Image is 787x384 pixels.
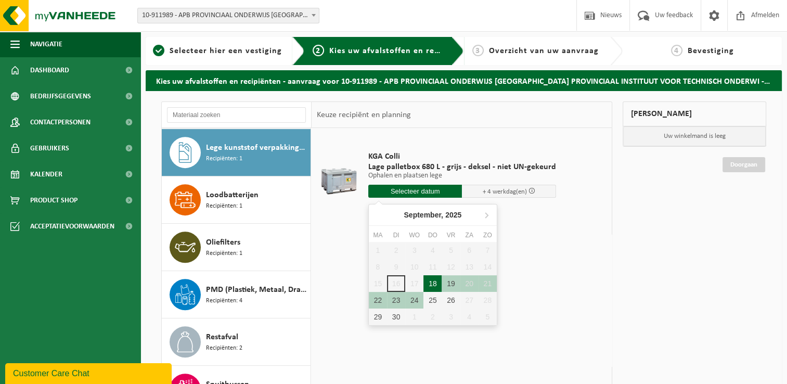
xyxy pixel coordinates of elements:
span: Oliefilters [206,236,240,249]
span: PMD (Plastiek, Metaal, Drankkartons) (bedrijven) [206,284,308,296]
span: Overzicht van uw aanvraag [489,47,599,55]
a: Doorgaan [723,157,765,172]
button: PMD (Plastiek, Metaal, Drankkartons) (bedrijven) Recipiënten: 4 [162,271,311,318]
p: Uw winkelmand is leeg [623,126,766,146]
div: 2 [423,309,442,325]
div: do [423,230,442,240]
span: Restafval [206,331,238,343]
h2: Kies uw afvalstoffen en recipiënten - aanvraag voor 10-911989 - APB PROVINCIAAL ONDERWIJS [GEOGRA... [146,70,782,91]
span: Kalender [30,161,62,187]
div: 19 [442,275,460,292]
div: 29 [369,309,387,325]
span: 10-911989 - APB PROVINCIAAL ONDERWIJS ANTWERPEN PROVINCIAAL INSTITUUT VOOR TECHNISCH ONDERWI - ST... [138,8,319,23]
span: Lage palletbox 680 L - grijs - deksel - niet UN-gekeurd [368,162,556,172]
span: Dashboard [30,57,69,83]
div: 3 [442,309,460,325]
div: 22 [369,292,387,309]
span: Gebruikers [30,135,69,161]
span: Recipiënten: 1 [206,201,242,211]
span: 1 [153,45,164,56]
div: 30 [387,309,405,325]
button: Restafval Recipiënten: 2 [162,318,311,366]
div: ma [369,230,387,240]
input: Materiaal zoeken [167,107,306,123]
span: Recipiënten: 4 [206,296,242,306]
div: 24 [405,292,423,309]
span: 2 [313,45,324,56]
span: Product Shop [30,187,78,213]
div: vr [442,230,460,240]
span: Kies uw afvalstoffen en recipiënten [329,47,472,55]
input: Selecteer datum [368,185,462,198]
button: Loodbatterijen Recipiënten: 1 [162,176,311,224]
div: wo [405,230,423,240]
span: Contactpersonen [30,109,91,135]
span: Recipiënten: 1 [206,154,242,164]
span: Navigatie [30,31,62,57]
span: 4 [671,45,682,56]
span: Bedrijfsgegevens [30,83,91,109]
a: 1Selecteer hier een vestiging [151,45,284,57]
div: 18 [423,275,442,292]
span: Bevestiging [688,47,734,55]
span: Lege kunststof verpakkingen van gevaarlijke stoffen [206,142,308,154]
p: Ophalen en plaatsen lege [368,172,556,180]
div: 23 [387,292,405,309]
div: zo [479,230,497,240]
iframe: chat widget [5,361,174,384]
div: za [460,230,479,240]
div: 1 [405,309,423,325]
span: Recipiënten: 2 [206,343,242,353]
div: September, [399,207,466,223]
div: Keuze recipiënt en planning [312,102,416,128]
div: 25 [423,292,442,309]
div: 26 [442,292,460,309]
i: 2025 [445,211,461,219]
button: Oliefilters Recipiënten: 1 [162,224,311,271]
span: KGA Colli [368,151,556,162]
div: [PERSON_NAME] [623,101,766,126]
div: di [387,230,405,240]
span: Recipiënten: 1 [206,249,242,259]
span: 3 [472,45,484,56]
button: Lege kunststof verpakkingen van gevaarlijke stoffen Recipiënten: 1 [162,129,311,176]
span: Acceptatievoorwaarden [30,213,114,239]
span: Selecteer hier een vestiging [170,47,282,55]
span: + 4 werkdag(en) [483,188,527,195]
span: 10-911989 - APB PROVINCIAAL ONDERWIJS ANTWERPEN PROVINCIAAL INSTITUUT VOOR TECHNISCH ONDERWI - ST... [137,8,319,23]
span: Loodbatterijen [206,189,259,201]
